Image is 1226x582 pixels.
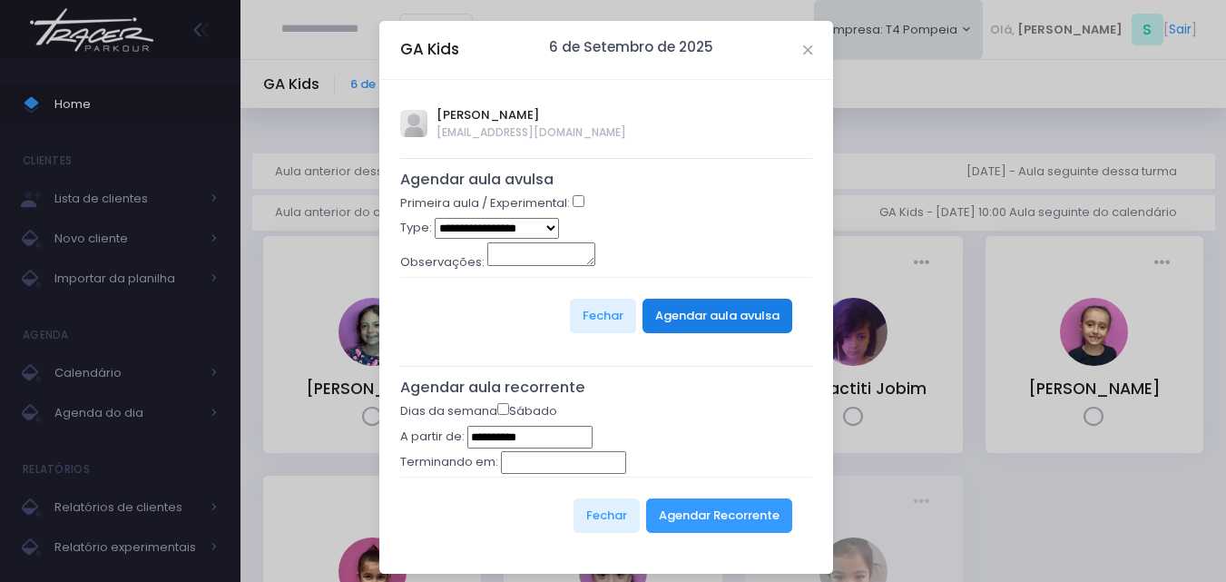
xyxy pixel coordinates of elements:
[400,219,432,237] label: Type:
[400,379,813,397] h5: Agendar aula recorrente
[436,106,626,124] span: [PERSON_NAME]
[497,402,557,420] label: Sábado
[436,124,626,141] span: [EMAIL_ADDRESS][DOMAIN_NAME]
[497,403,509,415] input: Sábado
[549,39,713,55] h6: 6 de Setembro de 2025
[400,428,465,446] label: A partir de:
[400,402,813,554] form: Dias da semana
[400,171,813,189] h5: Agendar aula avulsa
[570,299,636,333] button: Fechar
[642,299,792,333] button: Agendar aula avulsa
[400,253,485,271] label: Observações:
[400,194,570,212] label: Primeira aula / Experimental:
[574,498,640,533] button: Fechar
[646,498,792,533] button: Agendar Recorrente
[400,453,498,471] label: Terminando em:
[803,45,812,54] button: Close
[400,38,459,61] h5: GA Kids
